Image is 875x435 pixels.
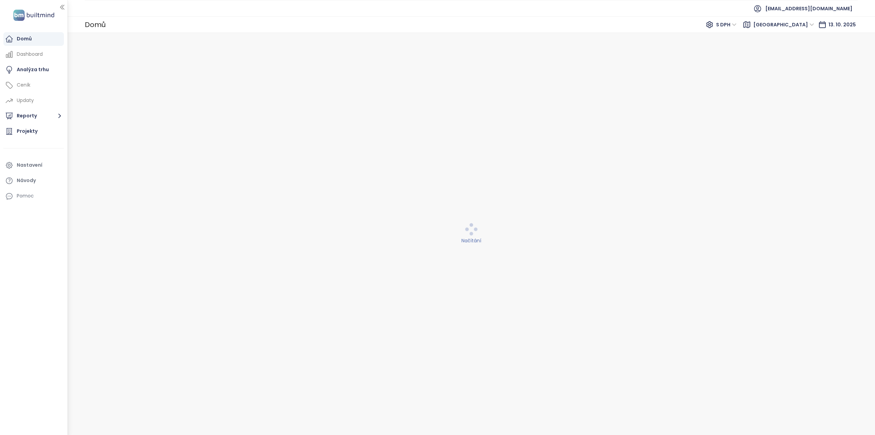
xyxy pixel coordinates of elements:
div: Návody [17,176,36,185]
a: Analýza trhu [3,63,64,77]
button: Reporty [3,109,64,123]
div: Domů [85,18,106,31]
a: Domů [3,32,64,46]
div: Pomoc [3,189,64,203]
span: S DPH [716,20,737,30]
div: Pomoc [17,192,34,200]
div: Nastavení [17,161,42,169]
div: Analýza trhu [17,65,49,74]
div: Načítání [72,237,871,244]
a: Návody [3,174,64,188]
span: [EMAIL_ADDRESS][DOMAIN_NAME] [765,0,852,17]
a: Projekty [3,125,64,138]
div: Projekty [17,127,38,136]
div: Ceník [17,81,30,89]
div: Updaty [17,96,34,105]
a: Updaty [3,94,64,107]
a: Nastavení [3,158,64,172]
img: logo [11,8,56,22]
div: Domů [17,35,32,43]
a: Ceník [3,78,64,92]
div: Dashboard [17,50,43,59]
a: Dashboard [3,48,64,61]
span: 13. 10. 2025 [829,21,856,28]
span: Praha [753,20,814,30]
